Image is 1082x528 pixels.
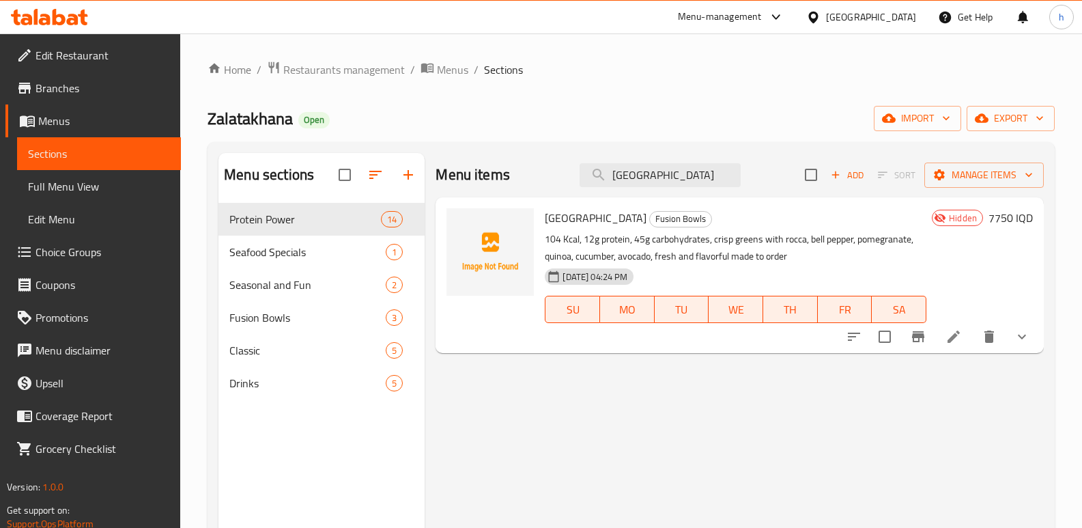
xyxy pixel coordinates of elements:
[978,110,1044,127] span: export
[5,301,181,334] a: Promotions
[649,211,712,227] div: Fusion Bowls
[823,300,867,320] span: FR
[208,61,251,78] a: Home
[877,300,921,320] span: SA
[42,478,63,496] span: 1.0.0
[382,213,402,226] span: 14
[484,61,523,78] span: Sections
[551,300,595,320] span: SU
[330,161,359,189] span: Select all sections
[902,320,935,353] button: Branch-specific-item
[545,208,646,228] span: [GEOGRAPHIC_DATA]
[35,441,170,457] span: Grocery Checklist
[35,277,170,293] span: Coupons
[545,231,926,265] p: 104 Kcal, 12g protein, 45g carbohydrates, crisp greens with rocca, bell pepper, pomegranate, quin...
[1014,329,1030,345] svg: Show Choices
[650,211,711,227] span: Fusion Bowls
[35,375,170,391] span: Upsell
[298,114,330,126] span: Open
[825,165,869,186] span: Add item
[973,320,1006,353] button: delete
[386,377,402,390] span: 5
[446,208,534,296] img: Rocca Bowl
[7,501,70,519] span: Get support on:
[35,342,170,359] span: Menu disclaimer
[298,112,330,128] div: Open
[436,165,510,185] h2: Menu items
[28,178,170,195] span: Full Menu View
[714,300,758,320] span: WE
[870,322,899,351] span: Select to update
[386,244,403,260] div: items
[5,432,181,465] a: Grocery Checklist
[229,375,386,391] span: Drinks
[28,145,170,162] span: Sections
[606,300,649,320] span: MO
[208,103,293,134] span: Zalatakhana
[35,47,170,64] span: Edit Restaurant
[5,334,181,367] a: Menu disclaimer
[218,203,425,236] div: Protein Power14
[988,208,1033,227] h6: 7750 IQD
[5,105,181,137] a: Menus
[421,61,468,79] a: Menus
[885,110,950,127] span: import
[5,400,181,432] a: Coverage Report
[5,268,181,301] a: Coupons
[218,334,425,367] div: Classic5
[28,211,170,227] span: Edit Menu
[1059,10,1064,25] span: h
[5,72,181,105] a: Branches
[35,309,170,326] span: Promotions
[825,165,869,186] button: Add
[229,211,381,227] span: Protein Power
[655,296,709,323] button: TU
[872,296,926,323] button: SA
[580,163,741,187] input: search
[545,296,600,323] button: SU
[5,39,181,72] a: Edit Restaurant
[381,211,403,227] div: items
[208,61,1055,79] nav: breadcrumb
[35,408,170,424] span: Coverage Report
[818,296,872,323] button: FR
[769,300,812,320] span: TH
[283,61,405,78] span: Restaurants management
[229,342,386,359] span: Classic
[945,329,962,345] a: Edit menu item
[218,236,425,268] div: Seafood Specials1
[935,167,1033,184] span: Manage items
[386,277,403,293] div: items
[386,309,403,326] div: items
[386,375,403,391] div: items
[709,296,763,323] button: WE
[17,137,181,170] a: Sections
[967,106,1055,131] button: export
[797,161,825,189] span: Select section
[437,61,468,78] span: Menus
[1006,320,1038,353] button: show more
[218,301,425,334] div: Fusion Bowls3
[392,158,425,191] button: Add section
[35,244,170,260] span: Choice Groups
[5,367,181,400] a: Upsell
[218,268,425,301] div: Seasonal and Fun2
[38,113,170,129] span: Menus
[386,344,402,357] span: 5
[943,212,982,225] span: Hidden
[386,311,402,324] span: 3
[229,277,386,293] span: Seasonal and Fun
[218,367,425,400] div: Drinks5
[267,61,405,79] a: Restaurants management
[229,309,386,326] span: Fusion Bowls
[874,106,961,131] button: import
[386,246,402,259] span: 1
[924,163,1044,188] button: Manage items
[229,244,386,260] span: Seafood Specials
[386,342,403,359] div: items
